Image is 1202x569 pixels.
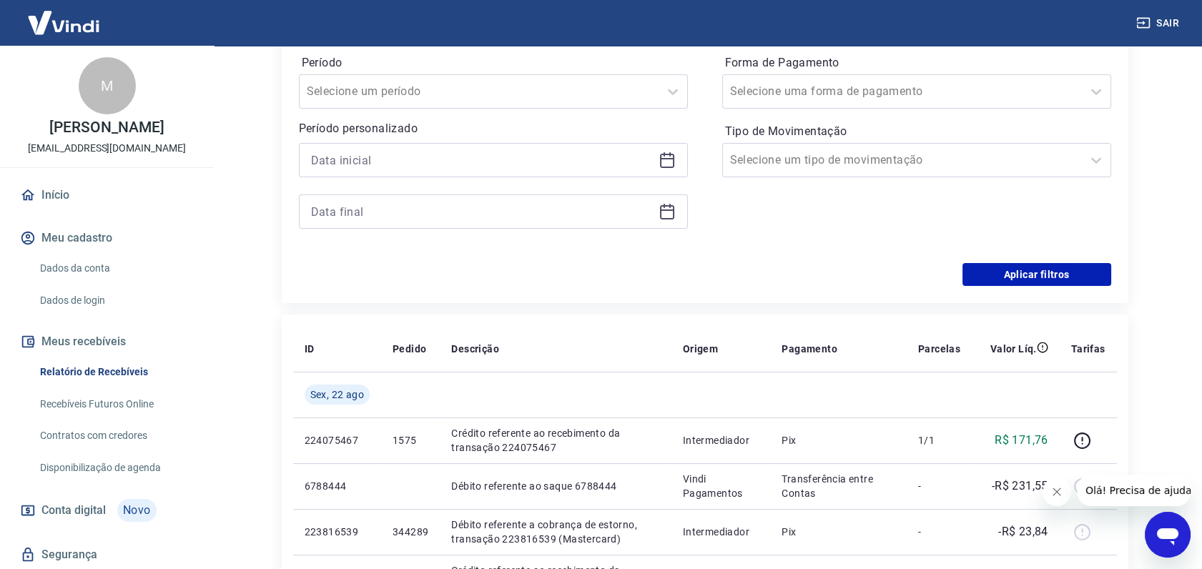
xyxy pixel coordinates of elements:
[1077,475,1191,506] iframe: Mensagem da empresa
[725,54,1108,71] label: Forma de Pagamento
[992,478,1048,495] p: -R$ 231,55
[41,500,106,520] span: Conta digital
[305,525,370,539] p: 223816539
[1145,512,1191,558] iframe: Botão para abrir a janela de mensagens
[17,222,197,254] button: Meu cadastro
[49,120,164,135] p: [PERSON_NAME]
[683,342,718,356] p: Origem
[683,525,759,539] p: Intermediador
[782,525,895,539] p: Pix
[683,433,759,447] p: Intermediador
[28,141,186,156] p: [EMAIL_ADDRESS][DOMAIN_NAME]
[310,387,364,402] span: Sex, 22 ago
[451,518,659,546] p: Débito referente a cobrança de estorno, transação 223816539 (Mastercard)
[17,326,197,357] button: Meus recebíveis
[782,433,895,447] p: Pix
[918,342,960,356] p: Parcelas
[34,357,197,387] a: Relatório de Recebíveis
[302,54,685,71] label: Período
[393,433,428,447] p: 1575
[311,201,653,222] input: Data final
[962,263,1111,286] button: Aplicar filtros
[451,479,659,493] p: Débito referente ao saque 6788444
[117,499,157,522] span: Novo
[34,286,197,315] a: Dados de login
[34,453,197,483] a: Disponibilização de agenda
[995,432,1048,449] p: R$ 171,76
[305,342,315,356] p: ID
[299,120,688,137] p: Período personalizado
[1071,342,1105,356] p: Tarifas
[451,342,499,356] p: Descrição
[17,493,197,528] a: Conta digitalNovo
[305,479,370,493] p: 6788444
[918,479,960,493] p: -
[34,254,197,283] a: Dados da conta
[782,342,837,356] p: Pagamento
[9,10,120,21] span: Olá! Precisa de ajuda?
[393,342,426,356] p: Pedido
[998,523,1048,540] p: -R$ 23,84
[34,421,197,450] a: Contratos com credores
[782,472,895,500] p: Transferência entre Contas
[918,525,960,539] p: -
[17,179,197,211] a: Início
[918,433,960,447] p: 1/1
[79,57,136,114] div: M
[311,149,653,171] input: Data inicial
[451,426,659,455] p: Crédito referente ao recebimento da transação 224075467
[683,472,759,500] p: Vindi Pagamentos
[1043,478,1071,506] iframe: Fechar mensagem
[1133,10,1185,36] button: Sair
[393,525,428,539] p: 344289
[17,1,110,44] img: Vindi
[990,342,1037,356] p: Valor Líq.
[725,123,1108,140] label: Tipo de Movimentação
[34,390,197,419] a: Recebíveis Futuros Online
[305,433,370,447] p: 224075467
